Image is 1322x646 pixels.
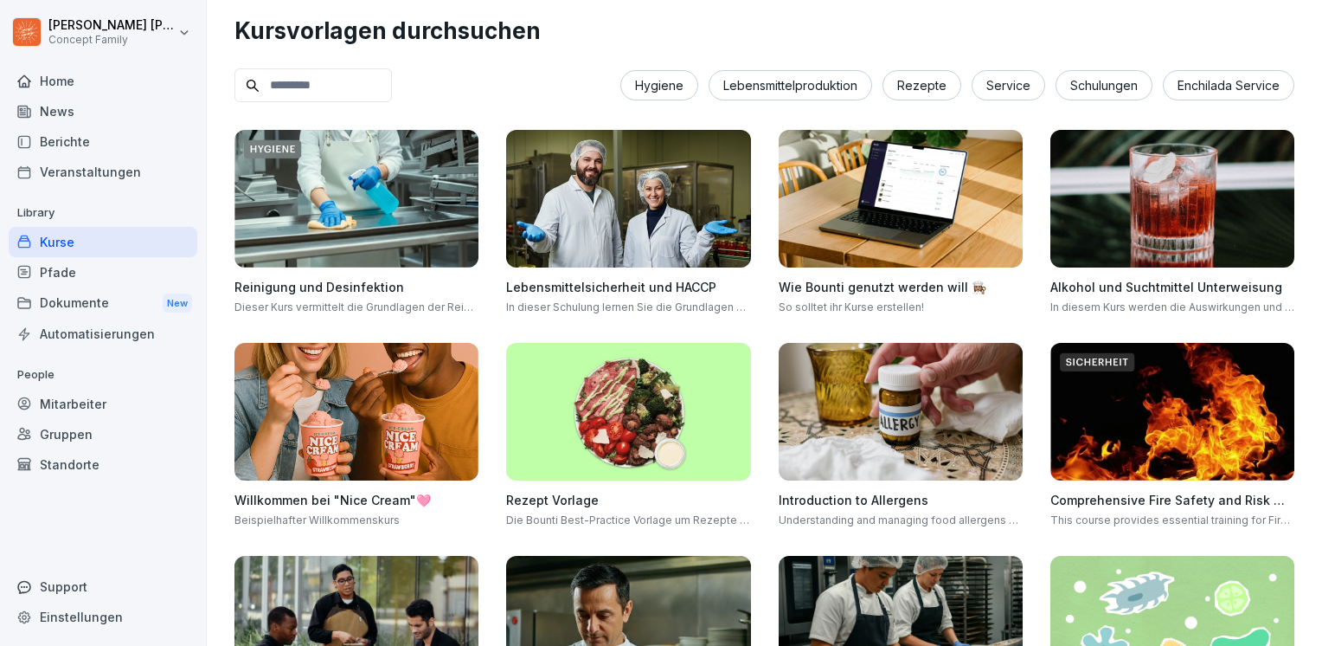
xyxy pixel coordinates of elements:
[882,70,961,100] div: Rezepte
[9,157,197,187] a: Veranstaltungen
[1056,70,1152,100] div: Schulungen
[779,513,1023,528] p: Understanding and managing food allergens are crucial in the hospitality industry to ensure the s...
[9,319,197,349] a: Automatisierungen
[506,130,750,268] img: np8timnq3qj8z7jdjwtlli73.png
[779,278,1023,296] h4: Wie Bounti genutzt werden will 👩🏽‍🍳
[9,287,197,320] a: DokumenteNew
[779,343,1023,481] img: dxikevl05c274fqjcx4fmktu.png
[1050,491,1294,509] h4: Comprehensive Fire Safety and Risk Management
[1050,130,1294,268] img: r9f294wq4cndzvq6mzt1bbrd.png
[163,294,192,313] div: New
[1050,300,1294,315] p: In diesem Kurs werden die Auswirkungen und Risiken von Alkohol, Rauchen, Medikamenten und Drogen ...
[9,361,197,389] p: People
[1050,343,1294,481] img: foxua5kpv17jml0j7mk1esed.png
[234,343,478,481] img: fznu17m1ob8tvsr7inydjegy.png
[506,300,750,315] p: In dieser Schulung lernen Sie die Grundlagen der Lebensmittelsicherheit und des HACCP-Systems ken...
[9,419,197,449] a: Gruppen
[234,491,478,509] h4: Willkommen bei "Nice Cream"🩷
[506,513,750,528] p: Die Bounti Best-Practice Vorlage um Rezepte zu vermitteln. Anschaulich, einfach und spielerisch. 🥗
[972,70,1045,100] div: Service
[779,130,1023,268] img: bqcw87wt3eaim098drrkbvff.png
[48,34,175,46] p: Concept Family
[9,66,197,96] a: Home
[9,287,197,320] div: Dokumente
[234,278,478,296] h4: Reinigung und Desinfektion
[709,70,872,100] div: Lebensmittelproduktion
[234,130,478,268] img: hqs2rtymb8uaablm631q6ifx.png
[9,199,197,227] p: Library
[506,278,750,296] h4: Lebensmittelsicherheit und HACCP
[9,602,197,632] a: Einstellungen
[9,126,197,157] a: Berichte
[48,18,175,33] p: [PERSON_NAME] [PERSON_NAME]
[234,14,1294,48] h1: Kursvorlagen durchsuchen
[1050,278,1294,296] h4: Alkohol und Suchtmittel Unterweisung
[506,491,750,509] h4: Rezept Vorlage
[1050,513,1294,528] p: This course provides essential training for Fire Marshals, covering fire safety risk assessment, ...
[234,513,478,528] p: Beispielhafter Willkommenskurs
[9,449,197,480] a: Standorte
[234,300,478,315] p: Dieser Kurs vermittelt die Grundlagen der Reinigung und Desinfektion in der Lebensmittelproduktion.
[779,491,1023,509] h4: Introduction to Allergens
[9,257,197,287] a: Pfade
[1163,70,1294,100] div: Enchilada Service
[779,300,1023,315] p: So solltet ihr Kurse erstellen!
[9,572,197,602] div: Support
[620,70,698,100] div: Hygiene
[9,389,197,419] a: Mitarbeiter
[506,343,750,481] img: b3scv1ka9fo4r8z7pnfn70nb.png
[9,96,197,126] a: News
[9,227,197,257] a: Kurse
